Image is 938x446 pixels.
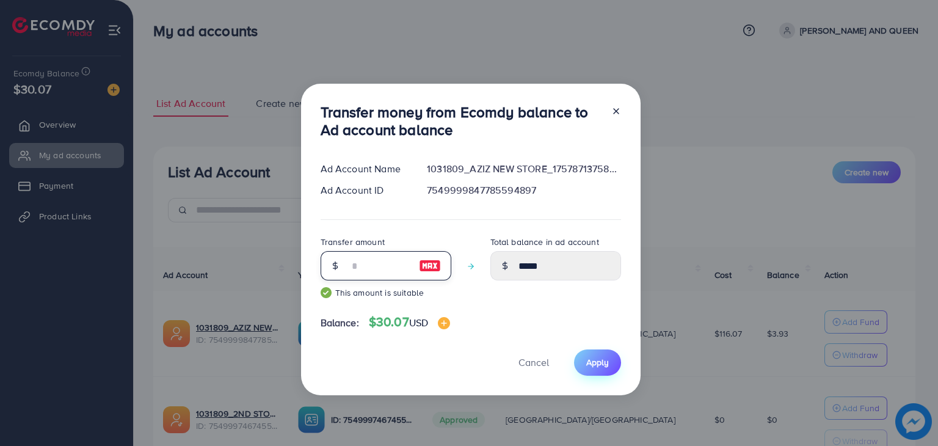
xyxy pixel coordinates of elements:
button: Cancel [503,349,564,376]
div: Ad Account Name [311,162,418,176]
label: Transfer amount [321,236,385,248]
span: USD [409,316,428,329]
span: Balance: [321,316,359,330]
h3: Transfer money from Ecomdy balance to Ad account balance [321,103,602,139]
h4: $30.07 [369,315,450,330]
small: This amount is suitable [321,287,451,299]
img: guide [321,287,332,298]
img: image [438,317,450,329]
img: image [419,258,441,273]
div: 7549999847785594897 [417,183,630,197]
button: Apply [574,349,621,376]
label: Total balance in ad account [490,236,599,248]
span: Cancel [518,356,549,369]
span: Apply [586,356,609,368]
div: Ad Account ID [311,183,418,197]
div: 1031809_AZIZ NEW STORE_1757871375855 [417,162,630,176]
